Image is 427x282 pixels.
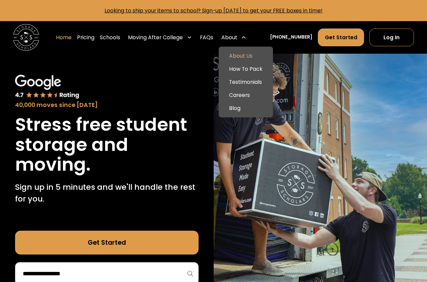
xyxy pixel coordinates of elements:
[219,28,249,47] div: About
[13,24,39,50] a: home
[318,29,364,46] a: Get Started
[369,29,414,46] a: Log In
[77,28,94,47] a: Pricing
[15,181,199,205] p: Sign up in 5 minutes and we'll handle the rest for you.
[13,24,39,50] img: Storage Scholars main logo
[15,231,199,254] a: Get Started
[128,34,183,41] div: Moving After College
[270,34,312,41] a: [PHONE_NUMBER]
[221,102,271,115] a: Blog
[221,62,271,75] a: How To Pack
[100,28,120,47] a: Schools
[221,89,271,102] a: Careers
[125,28,195,47] div: Moving After College
[104,7,323,14] a: Looking to ship your items to school? Sign-up [DATE] to get your FREE boxes in time!
[221,75,271,89] a: Testimonials
[221,34,237,41] div: About
[219,47,273,117] nav: About
[15,101,199,109] div: 40,000 moves since [DATE]
[15,115,199,174] h1: Stress free student storage and moving.
[200,28,213,47] a: FAQs
[221,49,271,62] a: About Us
[56,28,72,47] a: Home
[15,75,79,99] img: Google 4.7 star rating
